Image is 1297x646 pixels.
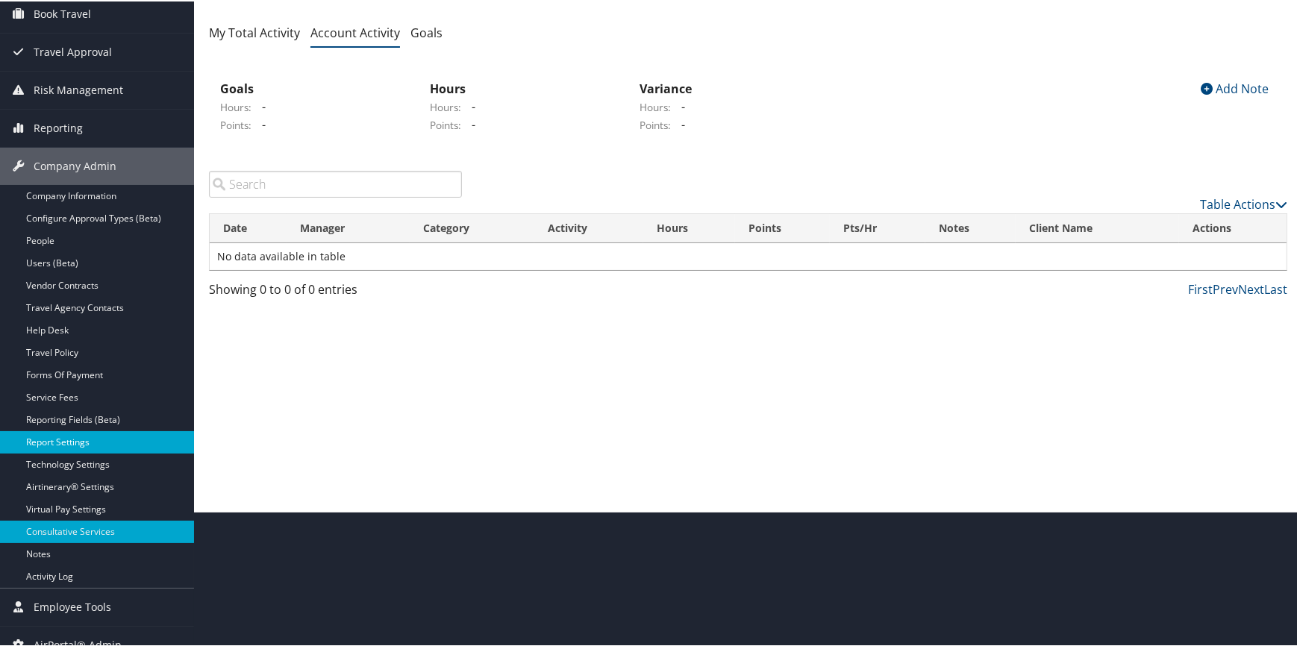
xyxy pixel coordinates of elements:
span: - [254,97,266,113]
td: No data available in table [210,242,1287,269]
th: Hours [643,213,735,242]
div: Showing 0 to 0 of 0 entries [209,279,462,304]
th: Points [735,213,830,242]
a: Next [1238,280,1264,296]
th: Pts/Hr [830,213,925,242]
span: Risk Management [34,70,123,107]
th: Activity: activate to sort column ascending [534,213,644,242]
strong: Goals [220,79,254,95]
a: First [1188,280,1213,296]
th: Client Name [1016,213,1179,242]
th: Category: activate to sort column ascending [410,213,534,242]
a: Last [1264,280,1287,296]
input: Search [209,169,462,196]
span: - [674,115,685,131]
span: - [674,97,685,113]
label: Points: [430,116,461,131]
span: - [464,97,475,113]
span: Reporting [34,108,83,145]
span: Travel Approval [34,32,112,69]
label: Hours: [220,98,251,113]
a: Table Actions [1200,195,1287,211]
th: Actions [1179,213,1287,242]
strong: Hours [430,79,466,95]
label: Points: [640,116,671,131]
label: Hours: [430,98,461,113]
div: Add Note [1193,78,1276,96]
th: Notes [925,213,1016,242]
th: Date: activate to sort column descending [210,213,287,242]
span: - [464,115,475,131]
label: Hours: [640,98,671,113]
a: Account Activity [310,23,400,40]
strong: Variance [640,79,692,95]
span: - [254,115,266,131]
label: Points: [220,116,251,131]
a: Prev [1213,280,1238,296]
span: Employee Tools [34,587,111,624]
th: Manager: activate to sort column ascending [287,213,410,242]
span: Company Admin [34,146,116,184]
a: My Total Activity [209,23,300,40]
a: Goals [410,23,443,40]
